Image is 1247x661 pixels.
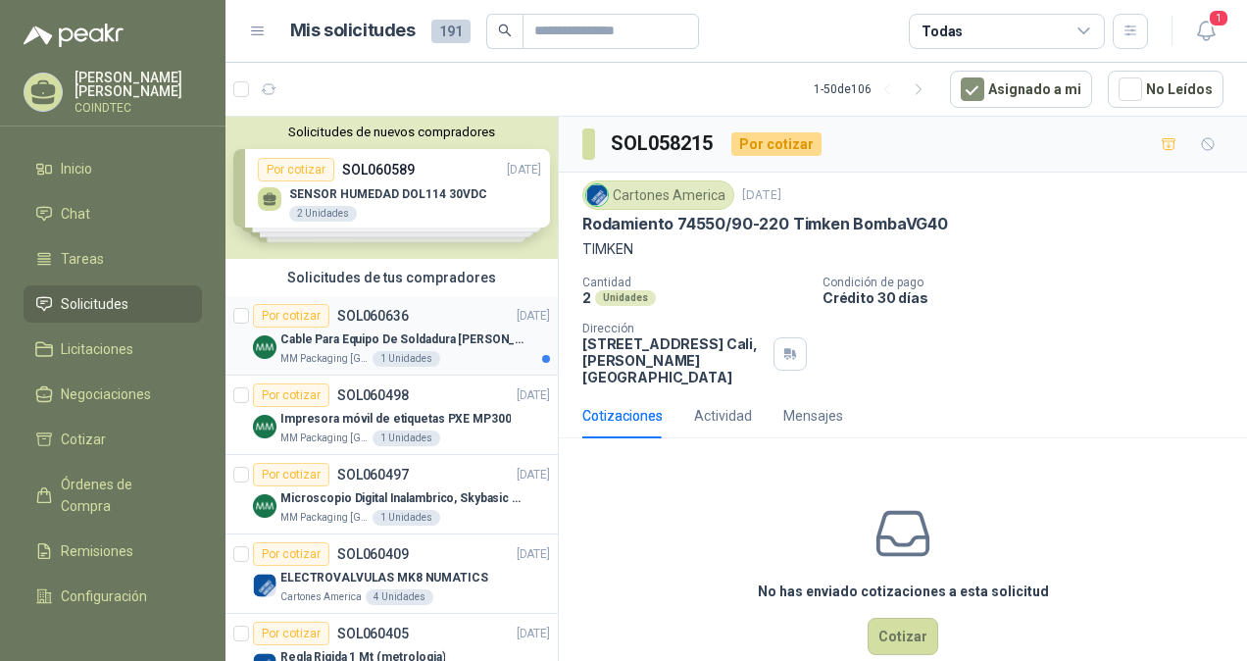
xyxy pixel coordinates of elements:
span: Inicio [61,158,92,179]
p: Dirección [582,322,766,335]
p: [DATE] [742,186,781,205]
a: Inicio [24,150,202,187]
p: MM Packaging [GEOGRAPHIC_DATA] [280,431,369,446]
p: [DATE] [517,625,550,643]
p: SOL060405 [337,627,409,640]
a: Por cotizarSOL060498[DATE] Company LogoImpresora móvil de etiquetas PXE MP300MM Packaging [GEOGRA... [225,376,558,455]
p: SOL060497 [337,468,409,482]
div: 1 Unidades [373,351,440,367]
button: Cotizar [868,618,938,655]
a: Configuración [24,578,202,615]
div: Por cotizar [253,304,329,328]
button: 1 [1188,14,1223,49]
h3: SOL058215 [611,128,716,159]
p: Microscopio Digital Inalambrico, Skybasic 50x-1000x, Ampliac [280,489,524,508]
div: Por cotizar [253,542,329,566]
div: Solicitudes de nuevos compradoresPor cotizarSOL060589[DATE] SENSOR HUMEDAD DOL114 30VDC2 Unidades... [225,117,558,259]
div: Por cotizar [253,463,329,486]
span: Chat [61,203,90,225]
img: Company Logo [586,184,608,206]
a: Negociaciones [24,376,202,413]
a: Por cotizarSOL060636[DATE] Company LogoCable Para Equipo De Soldadura [PERSON_NAME]MM Packaging [... [225,296,558,376]
span: 191 [431,20,471,43]
p: SOL060498 [337,388,409,402]
h1: Mis solicitudes [290,17,416,45]
span: Solicitudes [61,293,128,315]
p: [DATE] [517,545,550,564]
div: Cartones America [582,180,734,210]
span: search [498,24,512,37]
p: [DATE] [517,307,550,326]
p: SOL060409 [337,547,409,561]
div: 1 Unidades [373,431,440,446]
a: Cotizar [24,421,202,458]
a: Solicitudes [24,285,202,323]
a: Remisiones [24,533,202,570]
a: Por cotizarSOL060409[DATE] Company LogoELECTROVALVULAS MK8 NUMATICSCartones America4 Unidades [225,534,558,614]
a: Tareas [24,240,202,278]
a: Órdenes de Compra [24,466,202,525]
p: Rodamiento 74550/90-220 Timken BombaVG40 [582,214,948,234]
div: Solicitudes de tus compradores [225,259,558,296]
div: 4 Unidades [366,589,433,605]
p: Cantidad [582,276,807,289]
span: Licitaciones [61,338,133,360]
p: COINDTEC [75,102,202,114]
p: [PERSON_NAME] [PERSON_NAME] [75,71,202,98]
p: [DATE] [517,466,550,484]
p: SOL060636 [337,309,409,323]
button: Solicitudes de nuevos compradores [233,125,550,139]
div: Por cotizar [731,132,822,156]
h3: No has enviado cotizaciones a esta solicitud [758,581,1049,602]
p: MM Packaging [GEOGRAPHIC_DATA] [280,510,369,526]
div: Por cotizar [253,622,329,645]
button: Asignado a mi [950,71,1092,108]
span: Tareas [61,248,104,270]
a: Chat [24,195,202,232]
p: Crédito 30 días [823,289,1239,306]
img: Company Logo [253,494,276,518]
p: Cartones America [280,589,362,605]
span: Órdenes de Compra [61,474,183,517]
p: [DATE] [517,386,550,405]
p: ELECTROVALVULAS MK8 NUMATICS [280,569,488,587]
p: Impresora móvil de etiquetas PXE MP300 [280,410,511,429]
span: Remisiones [61,540,133,562]
img: Company Logo [253,415,276,438]
button: No Leídos [1108,71,1223,108]
div: 1 - 50 de 106 [814,74,934,105]
p: Cable Para Equipo De Soldadura [PERSON_NAME] [280,330,524,349]
img: Logo peakr [24,24,124,47]
div: 1 Unidades [373,510,440,526]
span: Cotizar [61,429,106,450]
div: Actividad [694,405,752,427]
div: Por cotizar [253,383,329,407]
p: TIMKEN [582,238,1223,260]
p: [STREET_ADDRESS] Cali , [PERSON_NAME][GEOGRAPHIC_DATA] [582,335,766,385]
div: Cotizaciones [582,405,663,427]
p: Condición de pago [823,276,1239,289]
a: Por cotizarSOL060497[DATE] Company LogoMicroscopio Digital Inalambrico, Skybasic 50x-1000x, Ampli... [225,455,558,534]
p: 2 [582,289,591,306]
a: Licitaciones [24,330,202,368]
img: Company Logo [253,574,276,597]
p: MM Packaging [GEOGRAPHIC_DATA] [280,351,369,367]
img: Company Logo [253,335,276,359]
span: 1 [1208,9,1229,27]
div: Unidades [595,290,656,306]
div: Mensajes [783,405,843,427]
div: Todas [922,21,963,42]
span: Configuración [61,585,147,607]
span: Negociaciones [61,383,151,405]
